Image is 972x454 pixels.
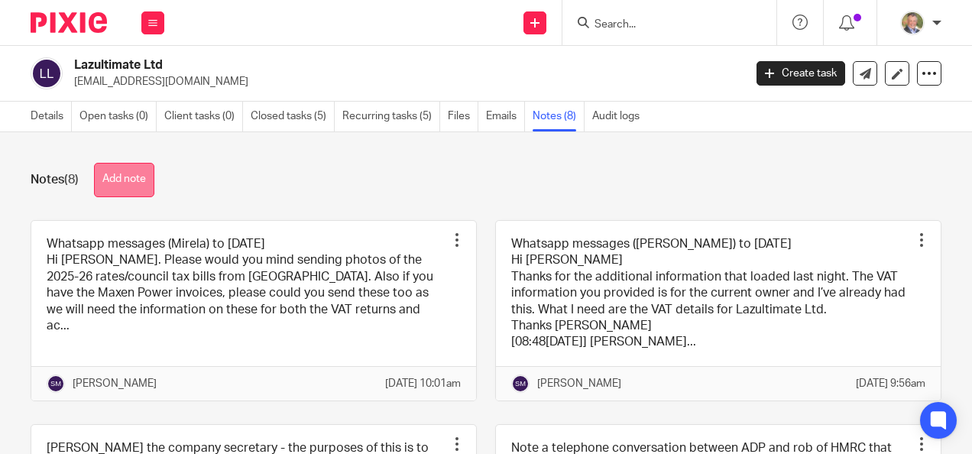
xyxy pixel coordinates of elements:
[73,376,157,391] p: [PERSON_NAME]
[74,74,734,89] p: [EMAIL_ADDRESS][DOMAIN_NAME]
[31,57,63,89] img: svg%3E
[533,102,585,131] a: Notes (8)
[856,376,925,391] p: [DATE] 9:56am
[64,173,79,186] span: (8)
[757,61,845,86] a: Create task
[47,375,65,393] img: svg%3E
[342,102,440,131] a: Recurring tasks (5)
[164,102,243,131] a: Client tasks (0)
[385,376,461,391] p: [DATE] 10:01am
[251,102,335,131] a: Closed tasks (5)
[537,376,621,391] p: [PERSON_NAME]
[74,57,601,73] h2: Lazultimate Ltd
[79,102,157,131] a: Open tasks (0)
[900,11,925,35] img: High%20Res%20Andrew%20Price%20Accountants_Poppy%20Jakes%20photography-1109.jpg
[486,102,525,131] a: Emails
[448,102,478,131] a: Files
[31,172,79,188] h1: Notes
[592,102,647,131] a: Audit logs
[94,163,154,197] button: Add note
[511,375,530,393] img: svg%3E
[31,12,107,33] img: Pixie
[593,18,731,32] input: Search
[31,102,72,131] a: Details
